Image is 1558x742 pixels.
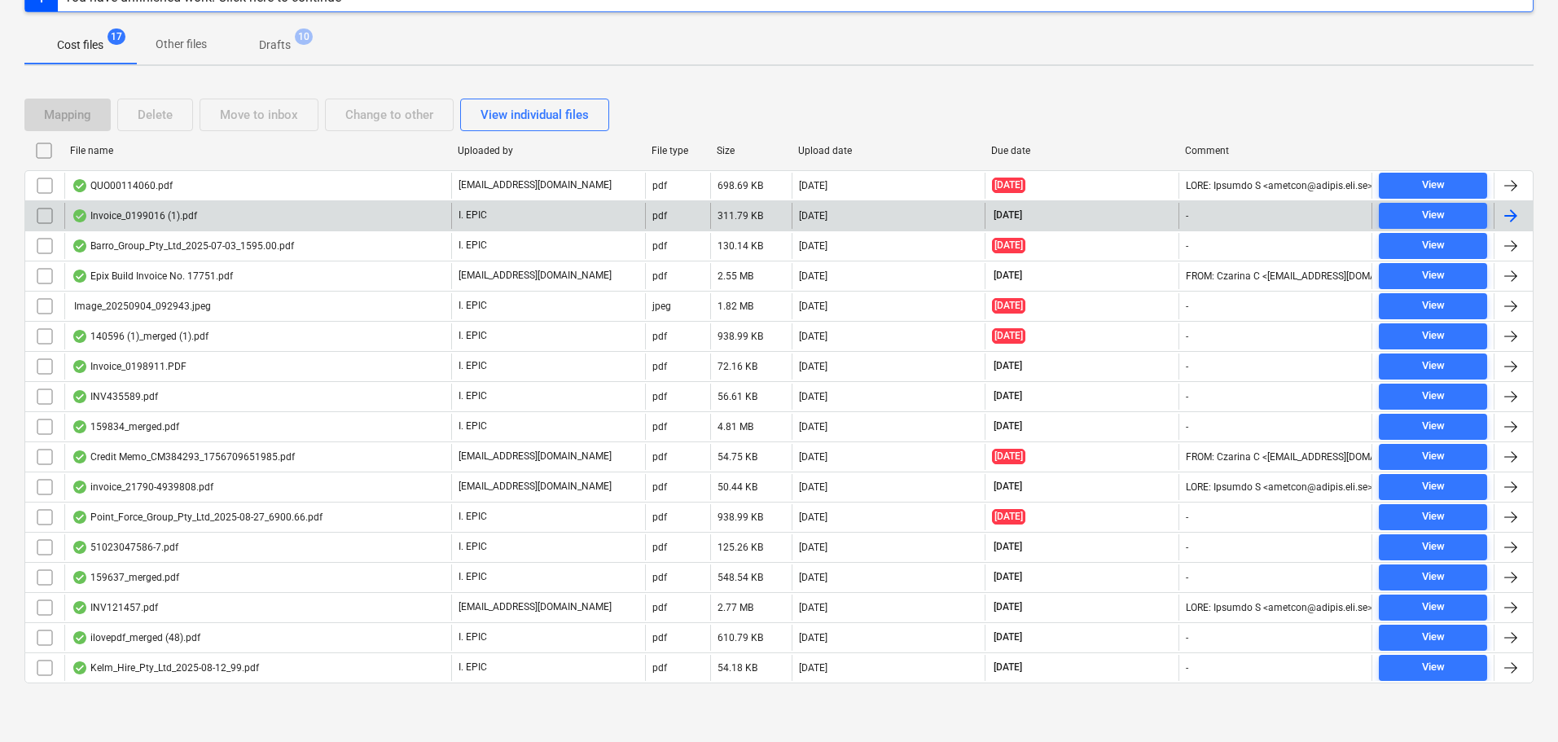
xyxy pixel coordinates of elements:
[72,209,88,222] div: OCR finished
[652,511,667,523] div: pdf
[718,361,757,372] div: 72.16 KB
[70,145,445,156] div: File name
[72,571,179,584] div: 159637_merged.pdf
[992,389,1024,403] span: [DATE]
[799,542,827,553] div: [DATE]
[992,238,1025,253] span: [DATE]
[718,240,763,252] div: 130.14 KB
[1422,658,1445,677] div: View
[992,540,1024,554] span: [DATE]
[459,510,487,524] p: I. EPIC
[459,178,612,192] p: [EMAIL_ADDRESS][DOMAIN_NAME]
[1422,387,1445,406] div: View
[459,661,487,674] p: I. EPIC
[72,301,211,312] div: Image_20250904_092943.jpeg
[1422,236,1445,255] div: View
[718,180,763,191] div: 698.69 KB
[1422,357,1445,375] div: View
[718,632,763,643] div: 610.79 KB
[992,298,1025,314] span: [DATE]
[1186,511,1188,523] div: -
[295,29,313,45] span: 10
[718,662,757,674] div: 54.18 KB
[799,602,827,613] div: [DATE]
[1379,233,1487,259] button: View
[1185,145,1366,156] div: Comment
[72,420,88,433] div: OCR finished
[1422,538,1445,556] div: View
[652,331,667,342] div: pdf
[717,145,785,156] div: Size
[459,329,487,343] p: I. EPIC
[72,571,88,584] div: OCR finished
[652,421,667,432] div: pdf
[799,391,827,402] div: [DATE]
[72,631,200,644] div: ilovepdf_merged (48).pdf
[1379,504,1487,530] button: View
[992,661,1024,674] span: [DATE]
[1422,628,1445,647] div: View
[799,210,827,222] div: [DATE]
[72,631,88,644] div: OCR finished
[1379,474,1487,500] button: View
[72,661,259,674] div: Kelm_Hire_Pty_Ltd_2025-08-12_99.pdf
[1379,655,1487,681] button: View
[156,36,207,53] p: Other files
[72,601,88,614] div: OCR finished
[718,301,753,312] div: 1.82 MB
[718,210,763,222] div: 311.79 KB
[1186,662,1188,674] div: -
[799,180,827,191] div: [DATE]
[799,240,827,252] div: [DATE]
[992,359,1024,373] span: [DATE]
[72,330,208,343] div: 140596 (1)_merged (1).pdf
[1186,301,1188,312] div: -
[459,389,487,403] p: I. EPIC
[799,421,827,432] div: [DATE]
[718,572,763,583] div: 548.54 KB
[72,390,88,403] div: OCR finished
[1379,323,1487,349] button: View
[1379,384,1487,410] button: View
[72,270,88,283] div: OCR finished
[652,662,667,674] div: pdf
[459,299,487,313] p: I. EPIC
[652,602,667,613] div: pdf
[652,210,667,222] div: pdf
[72,239,88,252] div: OCR finished
[1422,477,1445,496] div: View
[1422,266,1445,285] div: View
[1186,391,1188,402] div: -
[652,632,667,643] div: pdf
[1477,664,1558,742] iframe: Chat Widget
[1379,625,1487,651] button: View
[72,179,173,192] div: QUO00114060.pdf
[1186,210,1188,222] div: -
[1379,293,1487,319] button: View
[992,209,1024,222] span: [DATE]
[72,541,88,554] div: OCR finished
[72,360,187,373] div: Invoice_0198911.PDF
[799,511,827,523] div: [DATE]
[259,37,291,54] p: Drafts
[718,270,753,282] div: 2.55 MB
[57,37,103,54] p: Cost files
[652,572,667,583] div: pdf
[459,239,487,252] p: I. EPIC
[72,511,323,524] div: Point_Force_Group_Pty_Ltd_2025-08-27_6900.66.pdf
[459,359,487,373] p: I. EPIC
[799,270,827,282] div: [DATE]
[1186,240,1188,252] div: -
[72,661,88,674] div: OCR finished
[992,178,1025,193] span: [DATE]
[718,511,763,523] div: 938.99 KB
[798,145,979,156] div: Upload date
[72,481,88,494] div: OCR finished
[1422,296,1445,315] div: View
[1422,206,1445,225] div: View
[459,269,612,283] p: [EMAIL_ADDRESS][DOMAIN_NAME]
[652,270,667,282] div: pdf
[718,602,753,613] div: 2.77 MB
[72,511,88,524] div: OCR finished
[459,450,612,463] p: [EMAIL_ADDRESS][DOMAIN_NAME]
